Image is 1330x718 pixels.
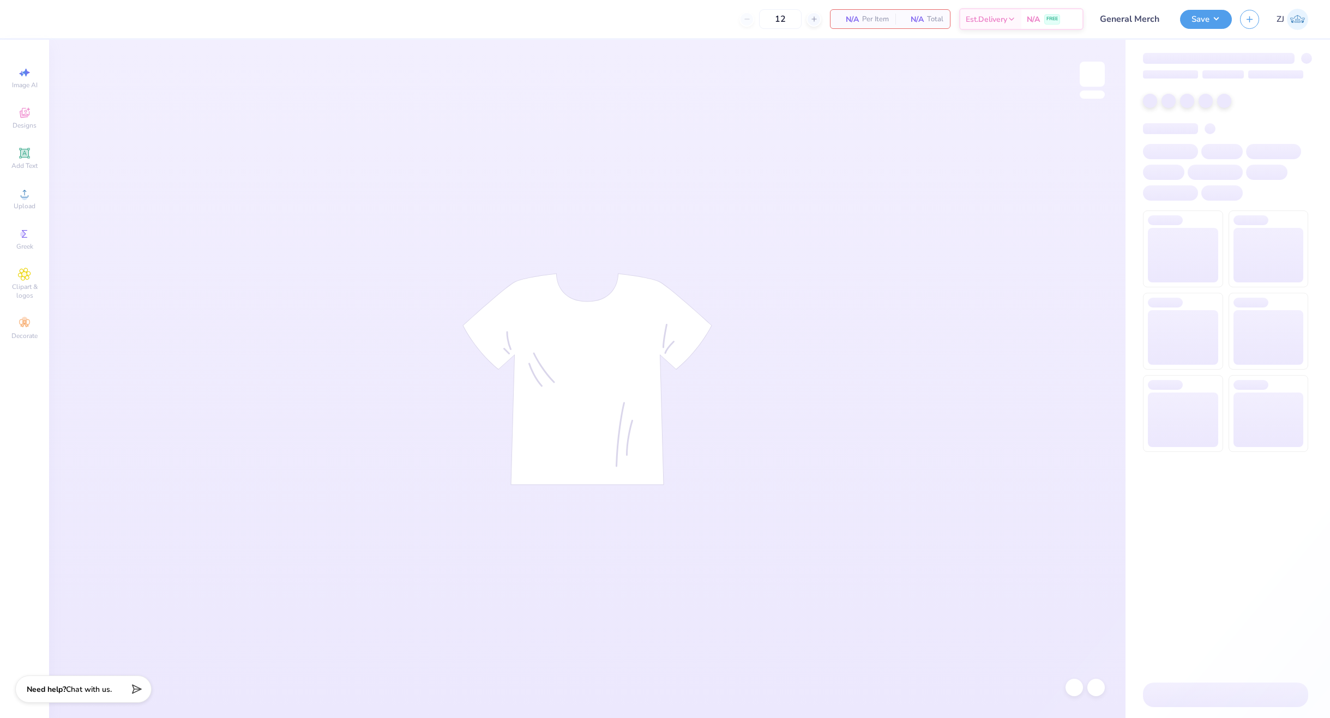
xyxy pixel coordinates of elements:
[862,14,889,25] span: Per Item
[14,202,35,210] span: Upload
[11,161,38,170] span: Add Text
[966,14,1007,25] span: Est. Delivery
[1046,15,1058,23] span: FREE
[13,121,37,130] span: Designs
[1277,9,1308,30] a: ZJ
[462,273,712,485] img: tee-skeleton.svg
[12,81,38,89] span: Image AI
[16,242,33,251] span: Greek
[1092,8,1172,30] input: Untitled Design
[1027,14,1040,25] span: N/A
[902,14,924,25] span: N/A
[927,14,943,25] span: Total
[1180,10,1232,29] button: Save
[759,9,802,29] input: – –
[11,331,38,340] span: Decorate
[837,14,859,25] span: N/A
[1277,13,1284,26] span: ZJ
[5,282,44,300] span: Clipart & logos
[66,684,112,695] span: Chat with us.
[1287,9,1308,30] img: Zhor Junavee Antocan
[27,684,66,695] strong: Need help?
